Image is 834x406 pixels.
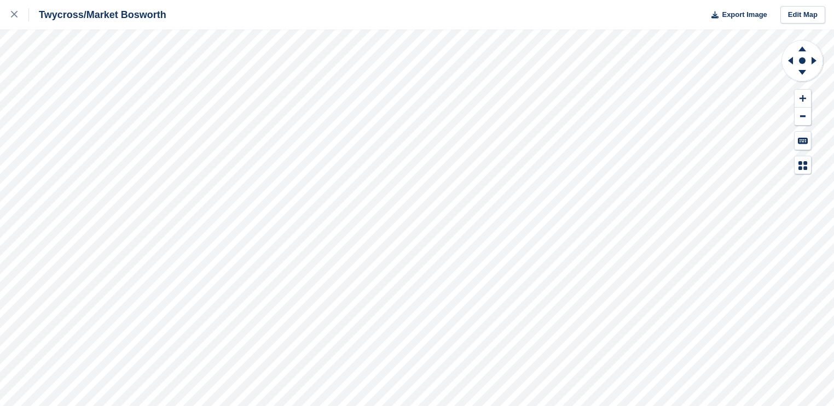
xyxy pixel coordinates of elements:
button: Export Image [705,6,767,24]
button: Zoom In [795,90,811,108]
button: Keyboard Shortcuts [795,132,811,150]
div: Twycross/Market Bosworth [29,8,166,21]
button: Zoom Out [795,108,811,126]
span: Export Image [722,9,767,20]
a: Edit Map [780,6,825,24]
button: Map Legend [795,156,811,174]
